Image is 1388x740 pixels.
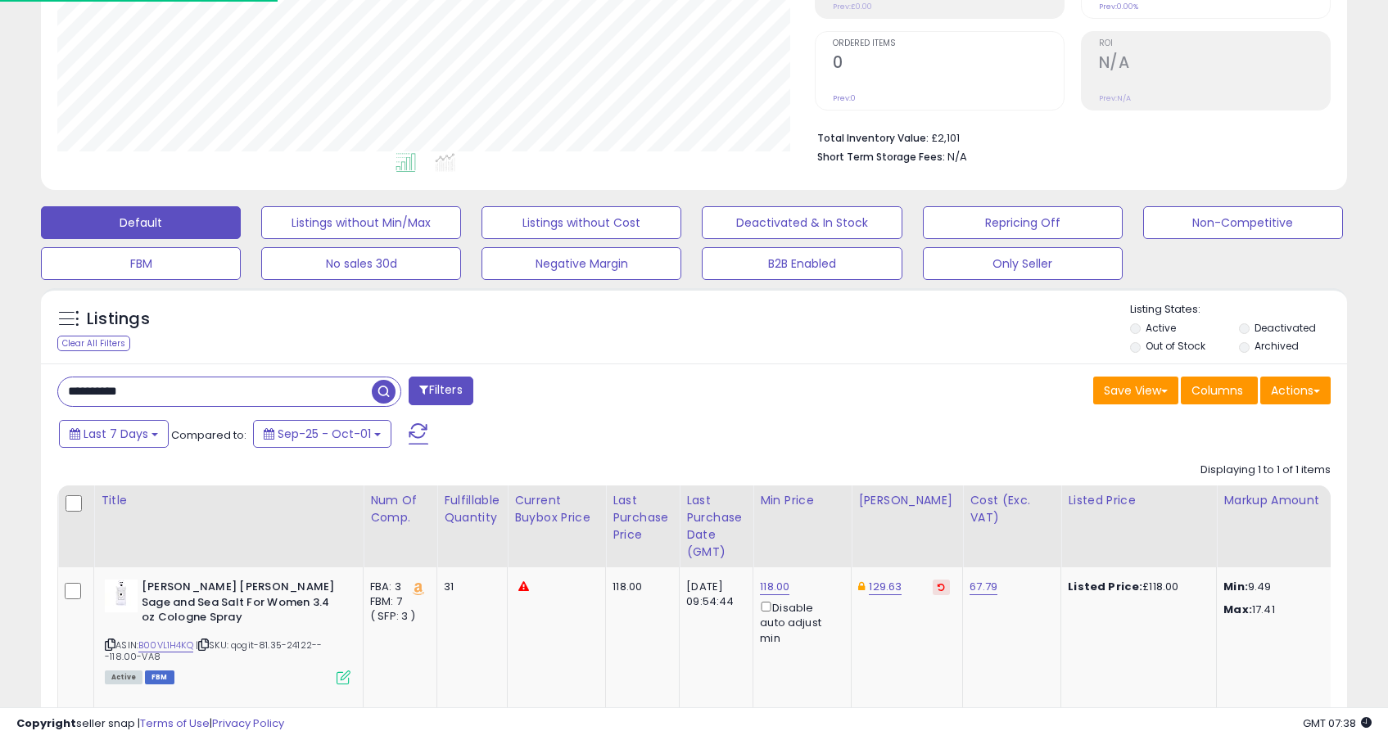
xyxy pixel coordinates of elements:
button: B2B Enabled [702,247,902,280]
small: Prev: £0.00 [833,2,872,11]
h2: 0 [833,53,1064,75]
div: FBA: 3 [370,580,424,594]
a: 129.63 [869,579,902,595]
div: ( SFP: 3 ) [370,609,424,624]
div: Markup Amount [1223,492,1365,509]
p: Listing States: [1130,302,1347,318]
button: Repricing Off [923,206,1123,239]
button: Columns [1181,377,1258,404]
button: Default [41,206,241,239]
span: All listings currently available for purchase on Amazon [105,670,142,684]
div: FBM: 7 [370,594,424,609]
div: ASIN: [105,580,350,683]
strong: Min: [1223,579,1248,594]
div: Cost (Exc. VAT) [970,492,1054,526]
button: Only Seller [923,247,1123,280]
p: 17.41 [1223,602,1359,617]
span: 2025-10-9 07:38 GMT [1303,715,1372,731]
div: Num of Comp. [370,492,430,526]
b: [PERSON_NAME] [PERSON_NAME] Sage and Sea Salt For Women 3.4 oz Cologne Spray [142,580,341,629]
strong: Max: [1223,602,1252,617]
div: Min Price [760,492,844,509]
span: FBM [145,670,174,684]
span: Sep-25 - Oct-01 [278,426,371,442]
button: Filters [409,377,472,405]
div: £118.00 [1068,580,1204,594]
label: Deactivated [1255,321,1316,335]
div: Disable auto adjust min [760,598,839,646]
div: 31 [444,580,495,594]
p: 9.49 [1223,580,1359,594]
div: Displaying 1 to 1 of 1 items [1200,463,1331,478]
button: Last 7 Days [59,420,169,448]
div: Fulfillable Quantity [444,492,500,526]
b: Total Inventory Value: [817,131,929,145]
h2: N/A [1099,53,1330,75]
div: Title [101,492,356,509]
button: FBM [41,247,241,280]
button: Actions [1260,377,1331,404]
img: 31HWQMb7C9L._SL40_.jpg [105,580,138,612]
div: Last Purchase Date (GMT) [686,492,746,561]
small: Prev: N/A [1099,93,1131,103]
b: Short Term Storage Fees: [817,150,945,164]
li: £2,101 [817,127,1318,147]
div: Listed Price [1068,492,1209,509]
a: B00VL1H4KQ [138,638,193,652]
strong: Copyright [16,715,76,731]
button: Deactivated & In Stock [702,206,902,239]
button: Listings without Min/Max [261,206,461,239]
span: Columns [1191,382,1243,399]
button: Save View [1093,377,1178,404]
div: seller snap | | [16,716,284,732]
div: Current Buybox Price [514,492,599,526]
div: [DATE] 09:54:44 [686,580,740,609]
button: Listings without Cost [482,206,681,239]
small: Prev: 0.00% [1099,2,1138,11]
div: Clear All Filters [57,336,130,351]
span: | SKU: qogit-81.35-24122---118.00-VA8 [105,638,322,663]
div: Last Purchase Price [613,492,672,544]
div: [PERSON_NAME] [858,492,956,509]
button: Sep-25 - Oct-01 [253,420,391,448]
span: ROI [1099,39,1330,48]
button: Non-Competitive [1143,206,1343,239]
span: Ordered Items [833,39,1064,48]
b: Listed Price: [1068,579,1142,594]
label: Out of Stock [1146,339,1205,353]
label: Active [1146,321,1176,335]
button: No sales 30d [261,247,461,280]
div: 118.00 [613,580,667,594]
button: Negative Margin [482,247,681,280]
span: N/A [947,149,967,165]
label: Archived [1255,339,1299,353]
span: Compared to: [171,427,246,443]
a: 67.79 [970,579,997,595]
h5: Listings [87,308,150,331]
small: Prev: 0 [833,93,856,103]
a: 118.00 [760,579,789,595]
a: Privacy Policy [212,715,284,731]
span: Last 7 Days [84,426,148,442]
a: Terms of Use [140,715,210,731]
